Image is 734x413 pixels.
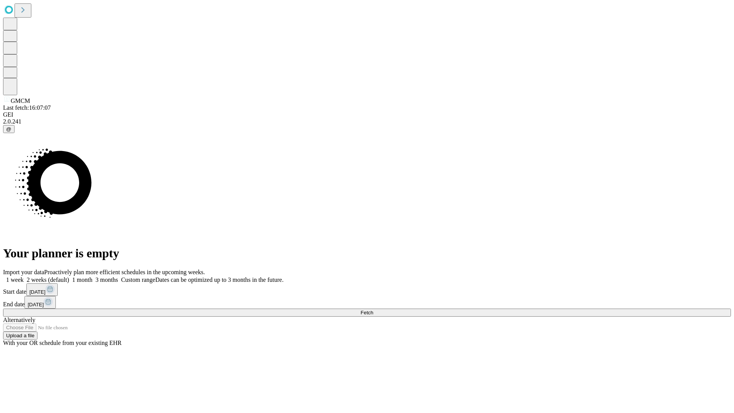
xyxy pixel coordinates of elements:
[361,310,373,315] span: Fetch
[3,332,37,340] button: Upload a file
[121,276,155,283] span: Custom range
[3,125,15,133] button: @
[29,289,45,295] span: [DATE]
[3,309,731,317] button: Fetch
[6,276,24,283] span: 1 week
[3,283,731,296] div: Start date
[3,246,731,260] h1: Your planner is empty
[3,269,44,275] span: Import your data
[155,276,283,283] span: Dates can be optimized up to 3 months in the future.
[6,126,11,132] span: @
[28,302,44,307] span: [DATE]
[11,98,30,104] span: GMCM
[96,276,118,283] span: 3 months
[3,104,51,111] span: Last fetch: 16:07:07
[3,111,731,118] div: GEI
[3,317,35,323] span: Alternatively
[26,283,58,296] button: [DATE]
[27,276,69,283] span: 2 weeks (default)
[3,296,731,309] div: End date
[72,276,93,283] span: 1 month
[3,340,122,346] span: With your OR schedule from your existing EHR
[24,296,56,309] button: [DATE]
[44,269,205,275] span: Proactively plan more efficient schedules in the upcoming weeks.
[3,118,731,125] div: 2.0.241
